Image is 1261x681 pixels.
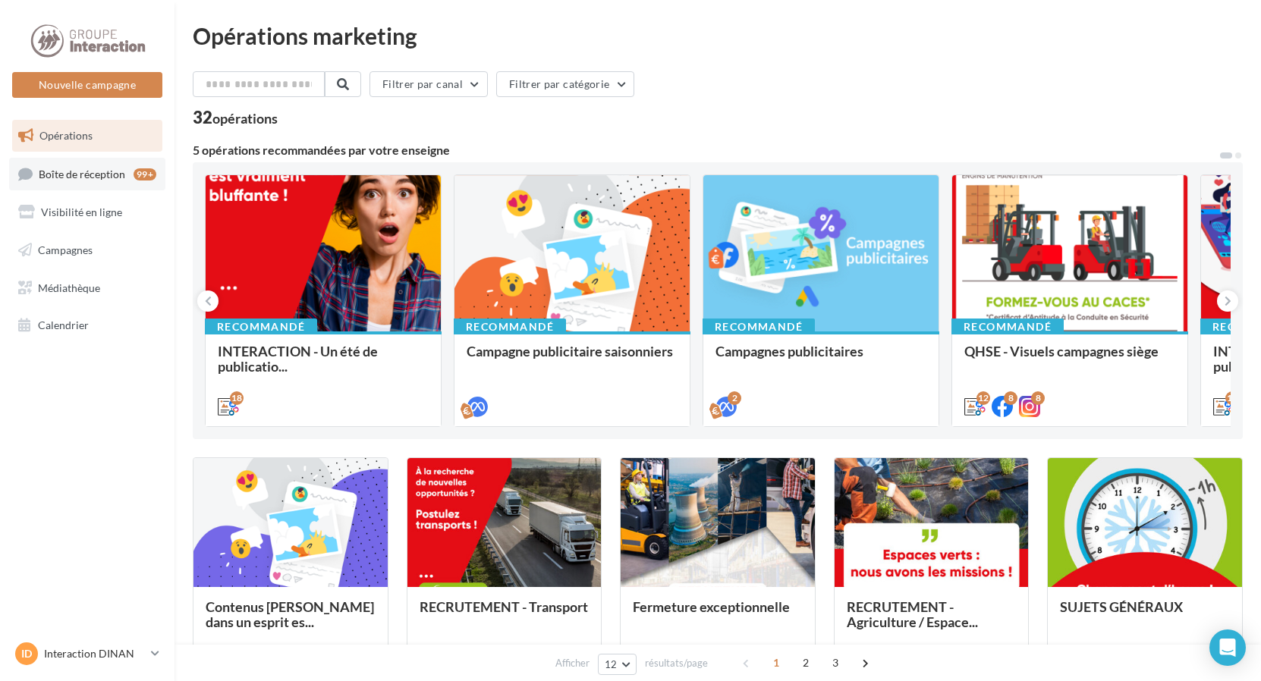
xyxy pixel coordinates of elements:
div: Opérations marketing [193,24,1243,47]
div: 12 [1225,391,1239,405]
a: Médiathèque [9,272,165,304]
span: Campagne publicitaire saisonniers [467,343,673,359]
div: Open Intercom Messenger [1209,629,1246,666]
span: 3 [823,651,847,675]
span: Campagnes publicitaires [715,343,863,359]
button: Nouvelle campagne [12,72,162,98]
div: 18 [230,391,244,405]
div: 32 [193,109,278,126]
a: Visibilité en ligne [9,196,165,228]
div: Recommandé [951,319,1064,335]
div: opérations [212,111,278,125]
span: Afficher [555,656,590,670]
span: Boîte de réception [39,167,125,180]
span: Visibilité en ligne [41,206,122,218]
div: 2 [728,391,741,405]
span: résultats/page [645,656,708,670]
button: 12 [598,654,637,675]
span: Campagnes [38,243,93,256]
div: Recommandé [703,319,815,335]
div: Recommandé [454,319,566,335]
div: Recommandé [205,319,317,335]
div: 5 opérations recommandées par votre enseigne [193,144,1219,156]
span: 2 [794,651,818,675]
span: RECRUTEMENT - Agriculture / Espace... [847,598,978,630]
p: Interaction DINAN [44,646,145,661]
span: Fermeture exceptionnelle [633,598,790,615]
a: Boîte de réception99+ [9,158,165,190]
a: Campagnes [9,234,165,266]
a: Opérations [9,120,165,152]
span: Contenus [PERSON_NAME] dans un esprit es... [206,598,374,630]
span: Opérations [39,129,93,142]
a: Calendrier [9,309,165,341]
div: 8 [1031,391,1045,405]
span: SUJETS GÉNÉRAUX [1060,598,1183,615]
div: 12 [976,391,990,405]
span: Médiathèque [38,281,100,293]
span: ID [21,646,32,661]
span: 12 [605,658,618,670]
span: Calendrier [38,319,89,331]
span: QHSE - Visuels campagnes siège [964,343,1159,359]
button: Filtrer par catégorie [496,71,634,97]
span: RECRUTEMENT - Transport [420,598,588,615]
a: ID Interaction DINAN [12,639,162,668]
div: 99+ [134,168,156,180]
button: Filtrer par canal [369,71,488,97]
span: 1 [764,651,788,675]
div: 8 [1004,391,1017,405]
span: INTERACTION - Un été de publicatio... [218,343,378,375]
